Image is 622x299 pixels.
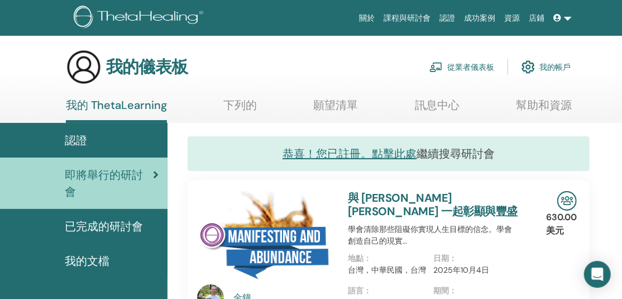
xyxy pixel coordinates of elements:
[440,13,456,22] font: 認證
[65,254,109,268] font: 我的文檔
[380,8,436,29] a: 課程與研討會
[546,211,577,236] font: 630.00 美元
[65,133,87,148] font: 認證
[415,98,460,120] a: 訊息中心
[525,8,549,29] a: 店鋪
[465,13,496,22] font: 成功案例
[355,8,380,29] a: 關於
[415,98,460,112] font: 訊息中心
[348,224,512,246] font: 學會清除那些阻礙你實現人生目標的信念。學會創造自己的現實…
[223,98,257,112] font: 下列的
[348,191,518,219] a: 與 [PERSON_NAME] [PERSON_NAME] 一起彰顯與豐盛
[66,49,102,85] img: generic-user-icon.jpg
[283,146,417,161] a: 恭喜！您已註冊。點擊此處
[348,253,363,263] font: 地點
[363,253,371,263] font: ：
[429,55,494,79] a: 從業者儀表板
[433,253,449,263] font: 日期
[197,191,334,288] img: 顯化與豐盛
[433,265,489,275] font: 2025年10月4日
[433,286,449,296] font: 期間
[447,63,494,73] font: 從業者儀表板
[65,219,143,234] font: 已完成的研討會
[348,265,426,275] font: 台灣，中華民國，台灣
[348,286,363,296] font: 語言
[521,58,535,77] img: cog.svg
[449,286,457,296] font: ：
[65,168,143,199] font: 即將舉行的研討會
[584,261,611,288] div: 開啟 Intercom Messenger
[529,13,545,22] font: 店鋪
[66,98,167,123] a: 我的 ThetaLearning
[516,98,572,120] a: 幫助和資源
[384,13,431,22] font: 課程與研討會
[66,98,167,112] font: 我的 ThetaLearning
[557,191,577,211] img: 現場研討會
[360,13,375,22] font: 關於
[363,286,371,296] font: ：
[539,63,571,73] font: 我的帳戶
[436,8,460,29] a: 認證
[314,98,358,120] a: 願望清單
[106,56,188,78] font: 我的儀表板
[417,146,495,161] font: 繼續搜尋研討會
[516,98,572,112] font: 幫助和資源
[505,13,520,22] font: 資源
[500,8,525,29] a: 資源
[74,6,207,31] img: logo.png
[223,98,257,120] a: 下列的
[314,98,358,112] font: 願望清單
[449,253,457,263] font: ：
[521,55,571,79] a: 我的帳戶
[429,62,443,72] img: chalkboard-teacher.svg
[460,8,500,29] a: 成功案例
